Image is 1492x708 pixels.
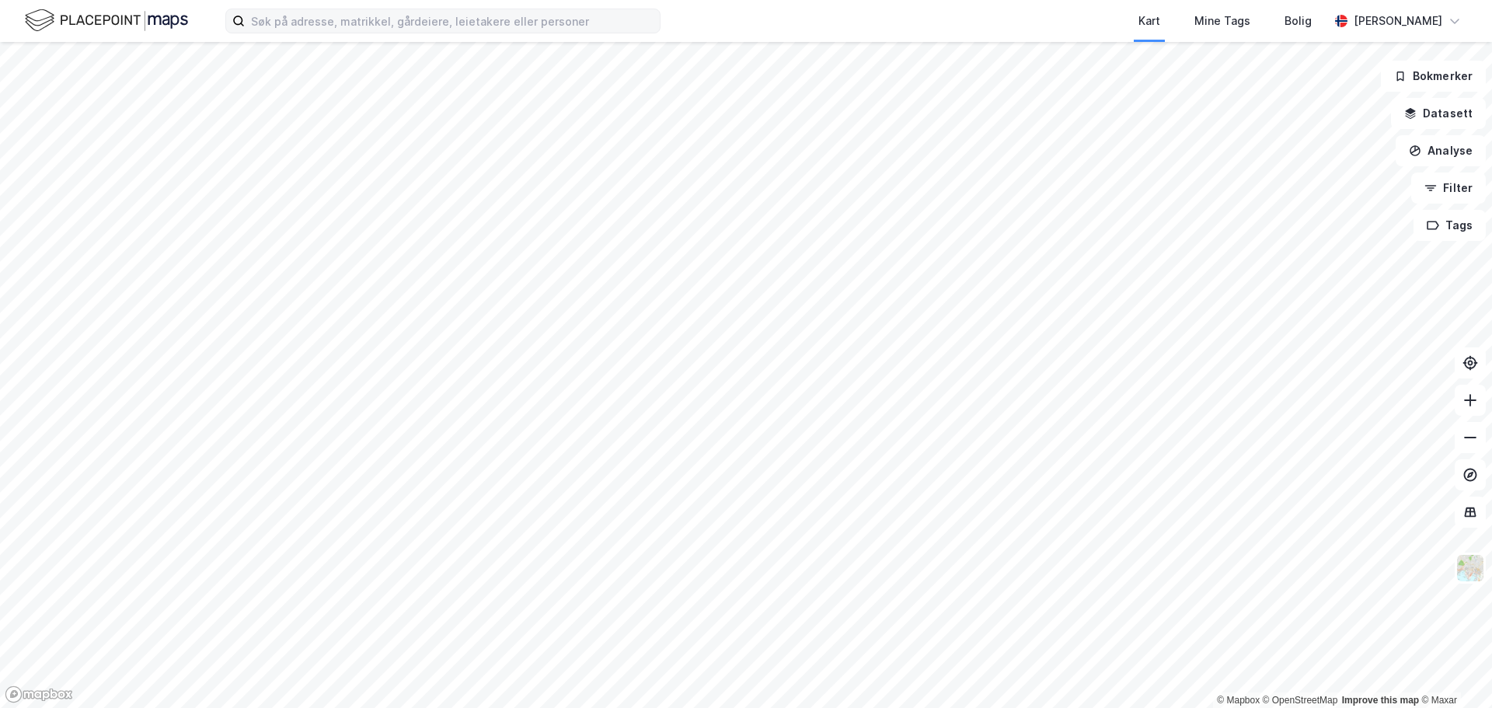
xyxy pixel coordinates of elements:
input: Søk på adresse, matrikkel, gårdeiere, leietakere eller personer [245,9,660,33]
div: Mine Tags [1194,12,1250,30]
div: Bolig [1285,12,1312,30]
a: Improve this map [1342,695,1419,706]
img: Z [1455,553,1485,583]
button: Filter [1411,173,1486,204]
button: Analyse [1396,135,1486,166]
button: Tags [1414,210,1486,241]
a: OpenStreetMap [1263,695,1338,706]
button: Bokmerker [1381,61,1486,92]
iframe: Chat Widget [1414,633,1492,708]
img: logo.f888ab2527a4732fd821a326f86c7f29.svg [25,7,188,34]
button: Datasett [1391,98,1486,129]
a: Mapbox [1217,695,1260,706]
div: Kart [1138,12,1160,30]
div: [PERSON_NAME] [1354,12,1442,30]
a: Mapbox homepage [5,685,73,703]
